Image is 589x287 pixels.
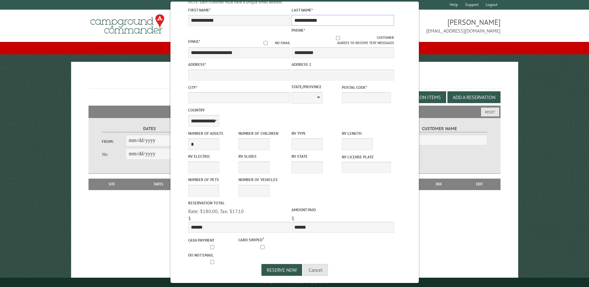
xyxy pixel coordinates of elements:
[419,179,459,190] th: Due
[303,264,328,276] button: Cancel
[188,208,243,214] span: Rate: $180.00, Tax: $17.10
[102,152,125,157] label: To:
[188,39,200,44] label: Email
[292,61,394,67] label: Address 2
[238,177,287,183] label: Number of Vehicles
[292,35,394,46] label: Customer agrees to receive text messages
[292,130,341,136] label: RV Type
[292,153,341,159] label: RV State
[260,280,330,284] small: © Campground Commander LLC. All rights reserved.
[188,7,290,13] label: First Name
[292,207,394,213] label: Amount paid
[188,61,290,67] label: Address
[238,236,287,243] label: Card swiped
[292,215,294,221] span: $
[459,179,501,190] th: Edit
[292,7,394,13] label: Last Name
[342,84,391,90] label: Postal Code
[188,215,191,221] span: $
[188,252,237,258] label: Do not email
[292,84,341,90] label: State/Province
[188,153,237,159] label: RV Electric
[188,107,290,113] label: Country
[256,40,290,46] label: No email
[393,91,446,103] button: Edit Add-on Items
[292,28,305,33] label: Phone
[88,72,500,89] h1: Reservations
[188,177,237,183] label: Number of Pets
[342,154,391,160] label: RV License Plate
[188,200,290,206] label: Reservation Total
[102,139,125,144] label: From:
[188,84,290,90] label: City
[92,179,132,190] th: Site
[261,264,302,276] button: Reserve Now
[447,91,501,103] button: Add a Reservation
[188,237,237,243] label: Cash payment
[88,12,166,36] img: Campground Commander
[256,41,275,45] input: No email
[88,106,500,117] h2: Filters
[132,179,185,190] th: Dates
[299,36,377,40] input: Customer agrees to receive text messages
[262,236,264,241] a: ?
[342,130,391,136] label: RV Length
[238,153,287,159] label: RV Slides
[238,130,287,136] label: Number of Children
[188,130,237,136] label: Number of Adults
[102,125,197,132] label: Dates
[392,125,487,132] label: Customer Name
[481,107,499,116] button: Reset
